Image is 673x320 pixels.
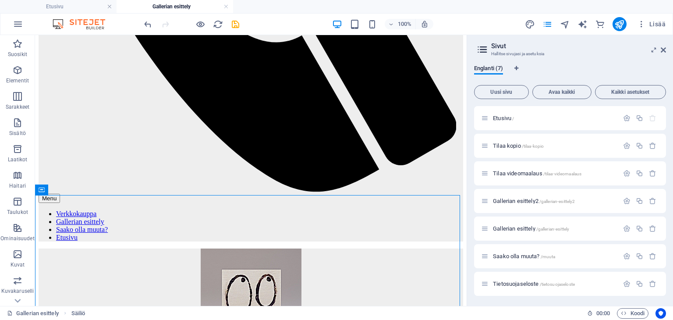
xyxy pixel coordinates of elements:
[536,227,570,231] span: /gallerian-esittely
[587,308,610,319] h6: Istunnon aika
[474,65,666,82] div: Kielivälilehdet
[539,199,575,204] span: /gallerian-esittely2
[542,19,553,29] i: Sivut (Ctrl+Alt+S)
[474,63,503,75] span: Englanti (7)
[636,114,643,122] div: Monista
[7,209,28,216] p: Taulukot
[595,85,666,99] button: Kaikki asetukset
[142,19,153,29] button: undo
[8,51,27,58] p: Suosikit
[560,19,570,29] button: navigator
[532,85,592,99] button: Avaa kaikki
[6,103,29,110] p: Sarakkeet
[623,252,630,260] div: Asetukset
[213,19,223,29] i: Lataa sivu uudelleen
[490,253,619,259] div: Saako olla muuta?/muuta
[602,310,604,316] span: :
[493,253,555,260] span: Napsauta avataksesi sivun
[525,19,535,29] i: Ulkoasu (Ctrl+Alt+Y)
[623,280,630,288] div: Asetukset
[636,142,643,149] div: Monista
[595,19,606,29] button: commerce
[636,252,643,260] div: Monista
[493,115,514,121] span: Napsauta avataksesi sivun
[577,19,588,29] i: Tekstigeneraattori
[117,2,233,11] h4: Gallerian esittely
[385,19,416,29] button: 100%
[195,19,205,29] button: Napsauta tästä poistuaksesi esikatselutilasta ja jatkaaksesi muokkaamista
[636,197,643,205] div: Monista
[7,308,59,319] a: Napsauta peruuttaaksesi valinnan. Kaksoisnapsauta avataksesi Sivut
[490,198,619,204] div: Gallerian esittely2/gallerian-esittely2
[512,116,514,121] span: /
[617,308,648,319] button: Koodi
[230,19,241,29] i: Tallenna (Ctrl+S)
[8,156,28,163] p: Laatikot
[9,130,26,137] p: Sisältö
[522,144,544,149] span: /tilaa-kopio
[595,19,605,29] i: Kaupankäynti
[623,170,630,177] div: Asetukset
[649,114,656,122] div: Aloitussivua ei voi poistaa
[634,17,669,31] button: Lisää
[491,42,666,50] h2: Sivut
[649,280,656,288] div: Poista
[613,17,627,31] button: publish
[599,89,662,95] span: Kaikki asetukset
[636,280,643,288] div: Monista
[6,77,29,84] p: Elementit
[493,198,575,204] span: Napsauta avataksesi sivun
[398,19,412,29] h6: 100%
[9,182,26,189] p: Haitari
[213,19,223,29] button: reload
[71,308,85,319] span: Napsauta valitaksesi. Kaksoisnapsauta muokataksesi
[71,308,85,319] nav: breadcrumb
[649,142,656,149] div: Poista
[421,20,429,28] i: Koon muuttuessa säädä zoomaustaso automaattisesti sopimaan valittuun laitteeseen.
[0,235,34,242] p: Ominaisuudet
[623,114,630,122] div: Asetukset
[536,89,588,95] span: Avaa kaikki
[143,19,153,29] i: Kumoa: Muuta tekstiä (Ctrl+Z)
[478,89,525,95] span: Uusi sivu
[474,85,529,99] button: Uusi sivu
[621,308,645,319] span: Koodi
[540,282,575,287] span: /tietosuojaseloste
[493,142,544,149] span: Napsauta avataksesi sivun
[490,171,619,176] div: Tilaa videomaalaus/tilaa-videomaalaus
[577,19,588,29] button: text_generator
[614,19,624,29] i: Julkaise
[11,261,25,268] p: Kuvat
[490,281,619,287] div: Tietosuojaseloste/tietosuojaseloste
[560,19,570,29] i: Navigaattori
[649,197,656,205] div: Poista
[596,308,610,319] span: 00 00
[493,225,569,232] span: Napsauta avataksesi sivun
[525,19,535,29] button: design
[490,143,619,149] div: Tilaa kopio/tilaa-kopio
[649,225,656,232] div: Poista
[636,170,643,177] div: Monista
[655,308,666,319] button: Usercentrics
[490,226,619,231] div: Gallerian esittely/gallerian-esittely
[623,142,630,149] div: Asetukset
[637,20,666,28] span: Lisää
[493,170,581,177] span: Napsauta avataksesi sivun
[230,19,241,29] button: save
[1,288,34,295] p: Kuvakaruselli
[649,170,656,177] div: Poista
[542,19,553,29] button: pages
[636,225,643,232] div: Monista
[493,281,575,287] span: Napsauta avataksesi sivun
[491,50,648,58] h3: Hallitse sivujasi ja asetuksia
[623,225,630,232] div: Asetukset
[490,115,619,121] div: Etusivu/
[50,19,116,29] img: Editor Logo
[541,254,556,259] span: /muuta
[623,197,630,205] div: Asetukset
[649,252,656,260] div: Poista
[543,171,582,176] span: /tilaa-videomaalaus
